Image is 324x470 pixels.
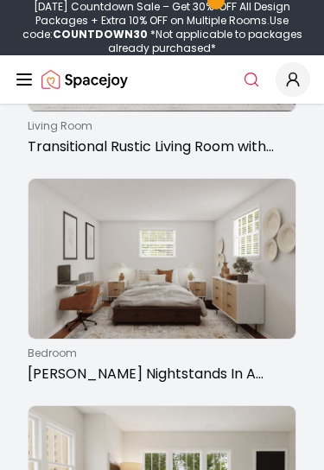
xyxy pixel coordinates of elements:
p: living room [28,119,289,133]
a: Spacejoy [41,62,128,97]
span: *Not applicable to packages already purchased* [108,27,302,55]
p: bedroom [28,346,289,360]
img: Quinn Wood Nightstands In A Rustic Bedroom [29,179,295,339]
p: [PERSON_NAME] Nightstands In A Rustic Bedroom [28,364,289,384]
a: Quinn Wood Nightstands In A Rustic Bedroombedroom[PERSON_NAME] Nightstands In A Rustic Bedroom [28,178,296,391]
img: Spacejoy Logo [41,62,128,97]
span: Use code: [22,13,289,41]
nav: Global [14,55,310,104]
b: COUNTDOWN30 [53,27,148,41]
p: Transitional Rustic Living Room with Warm Wood Tones [28,137,289,157]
